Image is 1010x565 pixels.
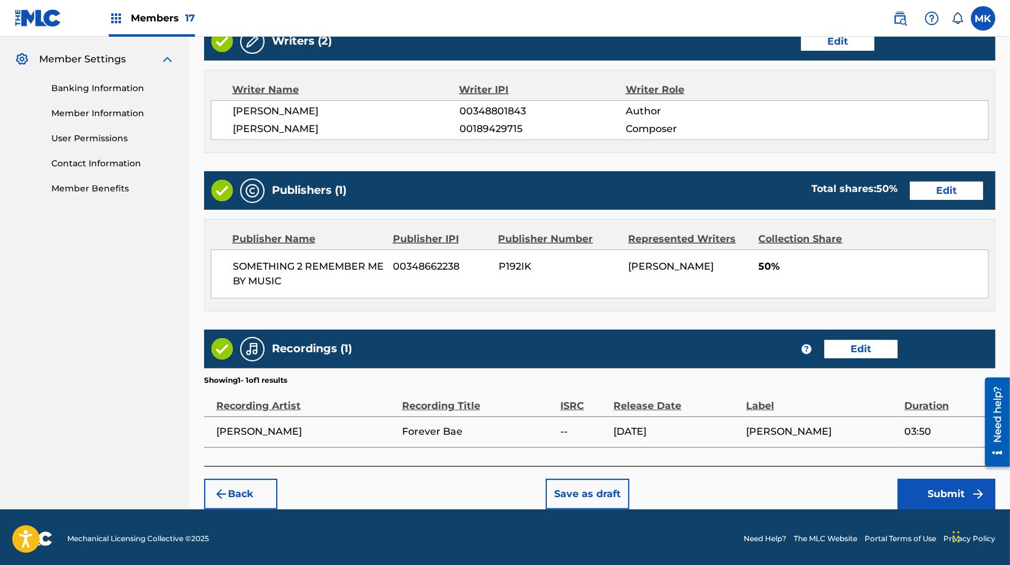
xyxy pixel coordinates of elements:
button: Back [204,479,277,509]
div: Duration [904,386,989,413]
span: ? [802,344,811,354]
span: [PERSON_NAME] [746,424,898,439]
span: Mechanical Licensing Collective © 2025 [67,533,209,544]
a: Public Search [888,6,912,31]
img: Member Settings [15,52,29,67]
div: ISRC [560,386,608,413]
div: Writer IPI [459,83,625,97]
span: [PERSON_NAME] [629,260,714,272]
span: [PERSON_NAME] [216,424,396,439]
div: Label [746,386,898,413]
button: Edit [910,182,983,200]
img: Publishers [245,183,260,198]
h5: Publishers (1) [272,183,346,198]
span: 17 [185,12,195,24]
div: Help [920,6,944,31]
span: 50 % [876,183,898,194]
img: Valid [211,31,233,52]
img: Valid [211,338,233,360]
p: Showing 1 - 1 of 1 results [204,375,287,386]
img: MLC Logo [15,9,62,27]
button: Save as draft [546,479,629,509]
a: Portal Terms of Use [865,533,936,544]
div: Represented Writers [629,232,750,246]
img: 7ee5dd4eb1f8a8e3ef2f.svg [214,487,229,501]
div: Publisher Number [498,232,619,246]
img: Valid [211,180,233,201]
img: search [893,11,907,26]
iframe: Chat Widget [949,506,1010,565]
img: Recordings [245,342,260,356]
button: Edit [801,32,874,51]
h5: Recordings (1) [272,342,352,356]
span: 00348801843 [459,104,626,119]
span: [DATE] [614,424,741,439]
div: Writer Name [232,83,459,97]
span: Composer [626,122,777,136]
a: Banking Information [51,82,175,95]
span: [PERSON_NAME] [233,104,459,119]
a: Member Benefits [51,182,175,195]
h5: Writers (2) [272,34,332,48]
div: Recording Title [402,386,554,413]
div: Notifications [951,12,964,24]
div: Publisher IPI [393,232,489,246]
span: Forever Bae [402,424,554,439]
button: Submit [898,479,995,509]
div: Collection Share [759,232,873,246]
iframe: Resource Center [976,373,1010,471]
div: Recording Artist [216,386,396,413]
span: Members [131,11,195,25]
div: Release Date [614,386,741,413]
img: expand [160,52,175,67]
span: Author [626,104,777,119]
span: SOMETHING 2 REMEMBER ME BY MUSIC [233,259,384,289]
span: P192IK [499,259,620,274]
a: Contact Information [51,157,175,170]
a: Need Help? [744,533,786,544]
button: Edit [824,340,898,358]
span: Member Settings [39,52,126,67]
a: Member Information [51,107,175,120]
span: 03:50 [904,424,989,439]
div: Total shares: [811,182,898,196]
div: Publisher Name [232,232,384,246]
img: f7272a7cc735f4ea7f67.svg [971,487,986,501]
div: User Menu [971,6,995,31]
img: help [924,11,939,26]
div: Drag [953,519,960,555]
span: 50% [758,259,988,274]
a: User Permissions [51,132,175,145]
span: 00189429715 [459,122,626,136]
img: Top Rightsholders [109,11,123,26]
a: Privacy Policy [943,533,995,544]
img: Writers [245,34,260,49]
span: -- [560,424,608,439]
span: [PERSON_NAME] [233,122,459,136]
a: The MLC Website [794,533,857,544]
span: 00348662238 [393,259,489,274]
div: Writer Role [626,83,777,97]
